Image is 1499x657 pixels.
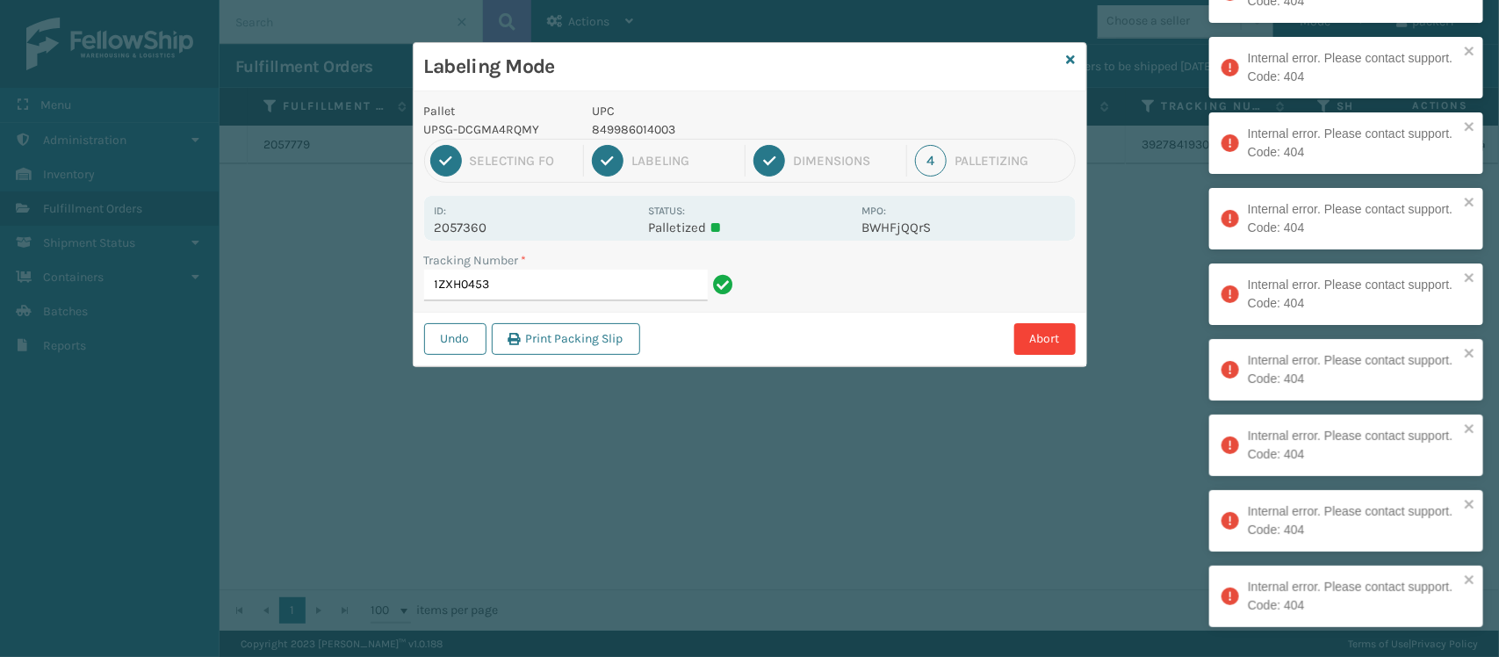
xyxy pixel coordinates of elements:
p: UPC [592,102,851,120]
div: Internal error. Please contact support. Code: 404 [1248,578,1459,615]
div: Labeling [631,153,737,169]
p: UPSG-DCGMA4RQMY [424,120,572,139]
p: 849986014003 [592,120,851,139]
div: Internal error. Please contact support. Code: 404 [1248,276,1459,313]
div: Palletizing [955,153,1069,169]
p: BWHFjQQrS [861,220,1064,235]
button: close [1464,119,1476,136]
h3: Labeling Mode [424,54,1060,80]
div: Dimensions [793,153,898,169]
div: 1 [430,145,462,177]
div: 4 [915,145,947,177]
button: close [1464,195,1476,212]
button: Print Packing Slip [492,323,640,355]
label: Tracking Number [424,251,527,270]
div: 3 [753,145,785,177]
div: Internal error. Please contact support. Code: 404 [1248,200,1459,237]
button: close [1464,44,1476,61]
label: MPO: [861,205,886,217]
div: Selecting FO [470,153,575,169]
p: Palletized [648,220,851,235]
div: Internal error. Please contact support. Code: 404 [1248,351,1459,388]
div: Internal error. Please contact support. Code: 404 [1248,49,1459,86]
button: close [1464,271,1476,287]
button: Abort [1014,323,1076,355]
button: Undo [424,323,486,355]
button: close [1464,346,1476,363]
p: Pallet [424,102,572,120]
button: close [1464,573,1476,589]
div: Internal error. Please contact support. Code: 404 [1248,125,1459,162]
div: 2 [592,145,623,177]
button: close [1464,497,1476,514]
button: close [1464,422,1476,438]
div: Internal error. Please contact support. Code: 404 [1248,427,1459,464]
div: Internal error. Please contact support. Code: 404 [1248,502,1459,539]
label: Id: [435,205,447,217]
label: Status: [648,205,685,217]
p: 2057360 [435,220,638,235]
